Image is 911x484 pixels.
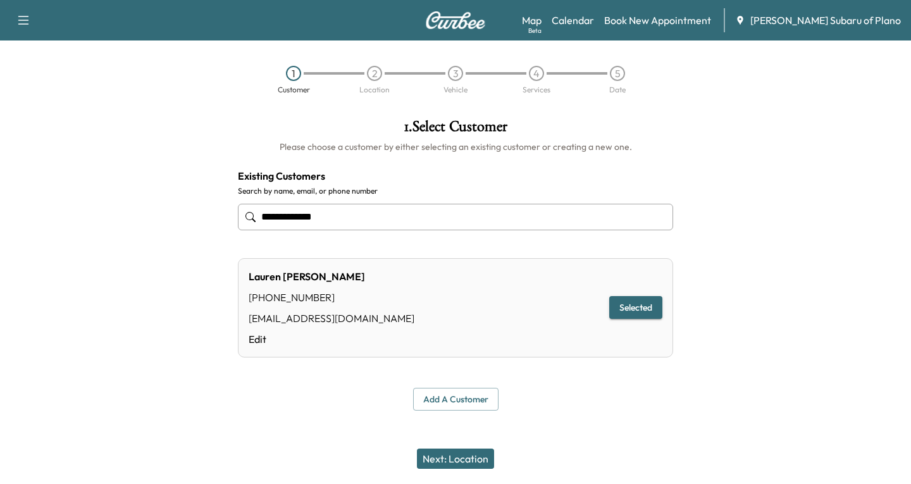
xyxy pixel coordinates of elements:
[286,66,301,81] div: 1
[278,86,310,94] div: Customer
[529,66,544,81] div: 4
[249,269,414,284] div: Lauren [PERSON_NAME]
[522,13,542,28] a: MapBeta
[523,86,550,94] div: Services
[443,86,468,94] div: Vehicle
[610,66,625,81] div: 5
[448,66,463,81] div: 3
[552,13,594,28] a: Calendar
[238,140,673,153] h6: Please choose a customer by either selecting an existing customer or creating a new one.
[249,332,414,347] a: Edit
[359,86,390,94] div: Location
[238,168,673,183] h4: Existing Customers
[367,66,382,81] div: 2
[609,86,626,94] div: Date
[528,26,542,35] div: Beta
[604,13,711,28] a: Book New Appointment
[750,13,901,28] span: [PERSON_NAME] Subaru of Plano
[609,296,662,320] button: Selected
[413,388,499,411] button: Add a customer
[425,11,486,29] img: Curbee Logo
[238,119,673,140] h1: 1 . Select Customer
[249,311,414,326] div: [EMAIL_ADDRESS][DOMAIN_NAME]
[238,186,673,196] label: Search by name, email, or phone number
[249,290,414,305] div: [PHONE_NUMBER]
[417,449,494,469] button: Next: Location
